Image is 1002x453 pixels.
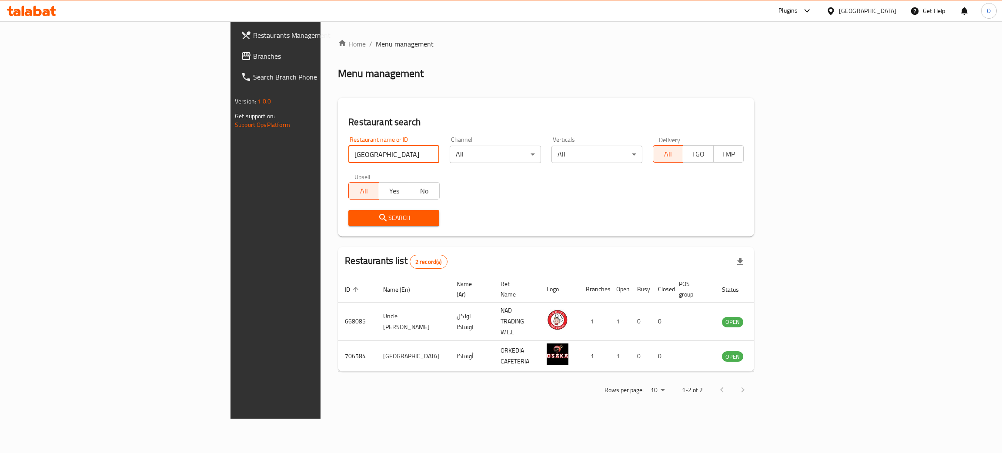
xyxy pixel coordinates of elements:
[722,317,743,327] span: OPEN
[579,303,609,341] td: 1
[540,276,579,303] th: Logo
[345,284,361,295] span: ID
[234,46,398,67] a: Branches
[722,351,743,362] div: OPEN
[410,255,448,269] div: Total records count
[379,182,409,200] button: Yes
[683,145,713,163] button: TGO
[651,276,672,303] th: Closed
[839,6,896,16] div: [GEOGRAPHIC_DATA]
[253,51,391,61] span: Branches
[682,385,703,396] p: 1-2 of 2
[253,30,391,40] span: Restaurants Management
[348,210,439,226] button: Search
[410,258,447,266] span: 2 record(s)
[778,6,798,16] div: Plugins
[579,341,609,372] td: 1
[630,303,651,341] td: 0
[651,341,672,372] td: 0
[338,39,754,49] nav: breadcrumb
[413,185,436,197] span: No
[376,39,434,49] span: Menu management
[257,96,271,107] span: 1.0.0
[579,276,609,303] th: Branches
[450,146,541,163] div: All
[457,279,483,300] span: Name (Ar)
[547,343,568,365] img: OSAKA
[713,145,744,163] button: TMP
[235,110,275,122] span: Get support on:
[450,303,494,341] td: اونكل اوساكا
[352,185,375,197] span: All
[253,72,391,82] span: Search Branch Phone
[383,284,421,295] span: Name (En)
[383,185,406,197] span: Yes
[730,251,751,272] div: Export file
[717,148,740,160] span: TMP
[630,276,651,303] th: Busy
[235,119,290,130] a: Support.OpsPlatform
[354,173,371,180] label: Upsell
[348,182,379,200] button: All
[355,213,432,223] span: Search
[376,303,450,341] td: Uncle [PERSON_NAME]
[494,303,540,341] td: NAD TRADING W.L.L
[376,341,450,372] td: [GEOGRAPHIC_DATA]
[609,341,630,372] td: 1
[687,148,710,160] span: TGO
[653,145,683,163] button: All
[409,182,439,200] button: No
[659,137,681,143] label: Delivery
[605,385,644,396] p: Rows per page:
[338,276,791,372] table: enhanced table
[722,352,743,362] span: OPEN
[494,341,540,372] td: ORKEDIA CAFETERIA
[235,96,256,107] span: Version:
[348,146,439,163] input: Search for restaurant name or ID..
[450,341,494,372] td: أوساكا
[651,303,672,341] td: 0
[348,116,744,129] h2: Restaurant search
[234,25,398,46] a: Restaurants Management
[609,303,630,341] td: 1
[657,148,680,160] span: All
[551,146,642,163] div: All
[722,284,750,295] span: Status
[501,279,529,300] span: Ref. Name
[679,279,705,300] span: POS group
[234,67,398,87] a: Search Branch Phone
[647,384,668,397] div: Rows per page:
[987,6,991,16] span: O
[345,254,447,269] h2: Restaurants list
[547,309,568,331] img: Uncle Osaka
[630,341,651,372] td: 0
[609,276,630,303] th: Open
